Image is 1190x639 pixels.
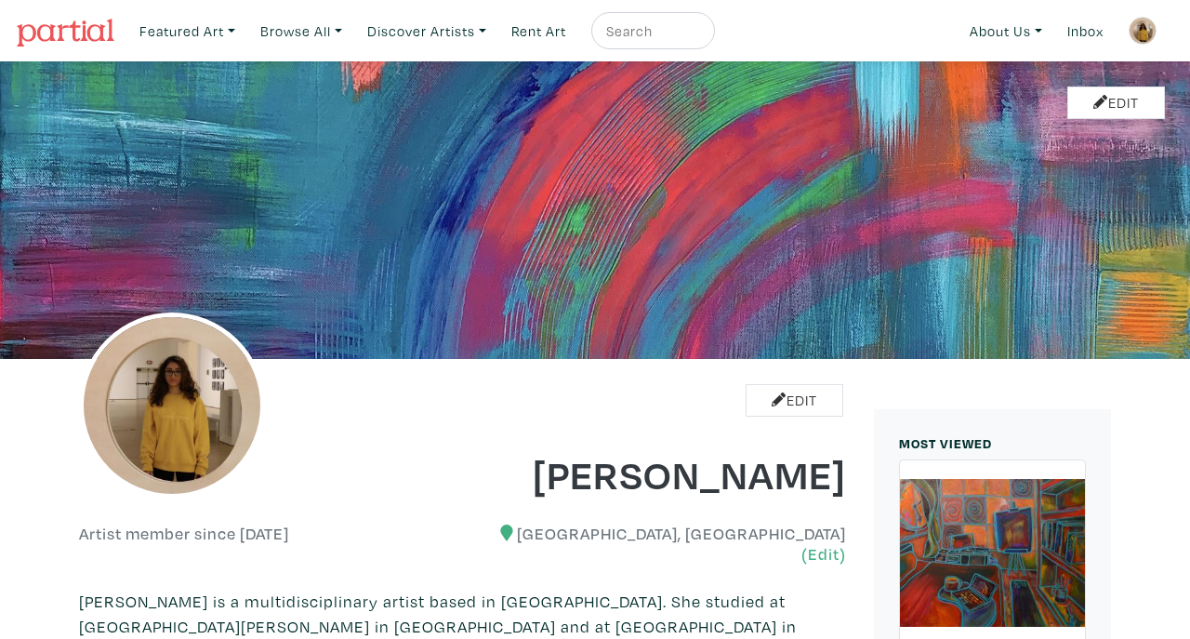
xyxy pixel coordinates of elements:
img: phpThumb.php [79,313,265,499]
a: Featured Art [131,12,244,50]
a: Browse All [252,12,350,50]
input: Search [604,20,697,43]
a: Rent Art [503,12,575,50]
a: Edit [746,384,843,417]
a: Discover Artists [359,12,495,50]
small: MOST VIEWED [899,434,992,452]
a: (Edit) [801,544,846,564]
h6: Artist member since [DATE] [79,524,289,544]
a: Inbox [1059,12,1112,50]
img: phpThumb.php [1129,17,1157,45]
h6: [GEOGRAPHIC_DATA], [GEOGRAPHIC_DATA] [477,524,847,564]
h1: [PERSON_NAME] [477,448,847,499]
a: Edit [1067,87,1165,119]
a: About Us [961,12,1051,50]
